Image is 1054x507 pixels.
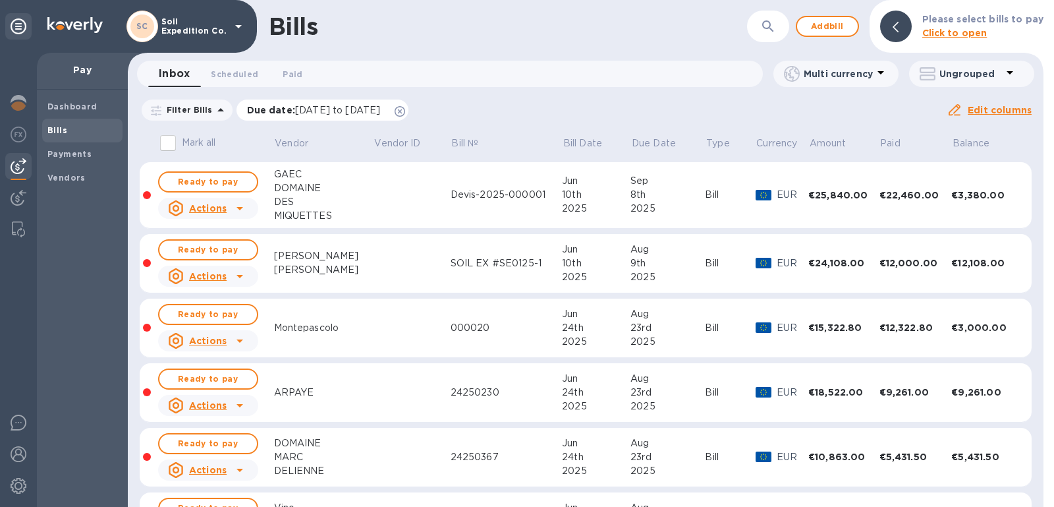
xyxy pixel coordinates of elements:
u: Edit columns [968,105,1032,115]
p: Pay [47,63,117,76]
b: Vendors [47,173,86,183]
span: Scheduled [211,67,258,81]
p: Due date : [247,104,387,117]
div: €22,460.00 [879,189,952,202]
div: 2025 [562,400,630,413]
u: Actions [189,465,227,475]
div: 2025 [630,202,705,216]
div: DELIENNE [274,464,374,478]
div: DOMAINE [274,181,374,195]
span: Inbox [159,65,190,83]
p: EUR [777,321,808,335]
p: Due Date [632,136,676,150]
b: Click to open [922,28,987,38]
div: 2025 [562,202,630,216]
p: Currency [756,136,797,150]
div: Devis-2025-000001 [451,188,562,202]
div: MIQUETTES [274,209,374,223]
span: Balance [953,136,1007,150]
img: Logo [47,17,103,33]
div: Bill [705,188,755,202]
h1: Bills [269,13,318,40]
div: 2025 [562,335,630,349]
button: Ready to pay [158,304,258,325]
p: Ungrouped [939,67,1002,80]
div: 23rd [630,321,705,335]
div: Bill [705,256,755,270]
div: Unpin categories [5,13,32,40]
div: Jun [562,436,630,450]
div: ARPAYE [274,386,374,400]
div: Aug [630,307,705,321]
div: €12,108.00 [951,256,1019,270]
div: DES [274,195,374,209]
p: Amount [810,136,846,150]
p: Soil Expedition Co. [161,17,227,36]
p: Balance [953,136,989,150]
div: 8th [630,188,705,202]
span: Paid [283,67,302,81]
span: Add bill [808,18,847,34]
u: Actions [189,336,227,346]
div: 2025 [630,464,705,478]
div: 24250230 [451,386,562,400]
div: 24th [562,386,630,400]
u: Actions [189,400,227,411]
span: Ready to pay [170,436,246,452]
div: Jun [562,372,630,386]
p: Multi currency [804,67,873,80]
div: SOIL EX #SE0125-1 [451,256,562,270]
span: Ready to pay [170,242,246,258]
div: 9th [630,256,705,270]
div: 2025 [630,335,705,349]
button: Addbill [796,16,859,37]
div: Aug [630,372,705,386]
div: €15,322.80 [808,321,879,334]
div: 000020 [451,321,562,335]
button: Ready to pay [158,433,258,454]
div: €3,000.00 [951,321,1019,334]
div: Jun [562,243,630,256]
span: Type [706,136,747,150]
div: €12,322.80 [879,321,952,334]
p: EUR [777,256,808,270]
p: EUR [777,450,808,464]
div: €5,431.50 [951,450,1019,463]
span: Due Date [632,136,693,150]
u: Actions [189,271,227,282]
div: DOMAINE [274,436,374,450]
div: 2025 [562,270,630,284]
p: Mark all [182,136,216,150]
button: Ready to pay [158,239,258,260]
div: Aug [630,436,705,450]
p: Bill № [451,136,478,150]
div: €12,000.00 [879,256,952,270]
p: EUR [777,386,808,400]
span: Vendor ID [374,136,437,150]
div: Jun [562,307,630,321]
div: Jun [562,174,630,188]
p: Filter Bills [161,104,213,115]
span: Bill № [451,136,495,150]
p: EUR [777,188,808,202]
div: MARC [274,450,374,464]
u: Actions [189,203,227,214]
b: SC [136,21,148,31]
button: Ready to pay [158,171,258,193]
div: €10,863.00 [808,450,879,463]
b: Payments [47,149,92,159]
p: Vendor ID [374,136,420,150]
b: Please select bills to pay [922,14,1043,24]
div: €24,108.00 [808,256,879,270]
div: €5,431.50 [879,450,952,463]
div: €9,261.00 [951,386,1019,399]
div: GAEC [274,167,374,181]
p: Type [706,136,730,150]
div: Montepascolo [274,321,374,335]
div: €25,840.00 [808,189,879,202]
div: Bill [705,450,755,464]
div: 24250367 [451,450,562,464]
div: €9,261.00 [879,386,952,399]
p: Bill Date [563,136,602,150]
